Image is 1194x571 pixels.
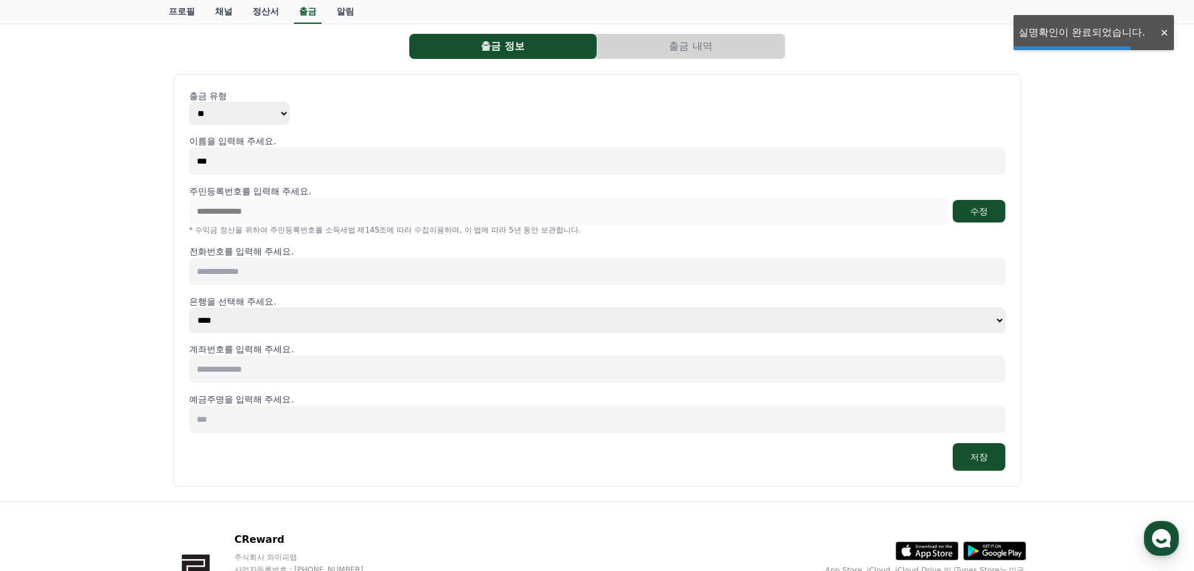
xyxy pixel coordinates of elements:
[189,343,1005,355] p: 계좌번호를 입력해 주세요.
[115,417,130,427] span: 대화
[597,34,785,59] a: 출금 내역
[194,416,209,426] span: 설정
[189,295,1005,308] p: 은행을 선택해 주세요.
[597,34,785,59] button: 출금 내역
[953,443,1005,471] button: 저장
[189,135,1005,147] p: 이름을 입력해 주세요.
[234,552,387,562] p: 주식회사 와이피랩
[189,225,1005,235] p: * 수익금 정산을 위하여 주민등록번호를 소득세법 제145조에 따라 수집이용하며, 이 법에 따라 5년 동안 보관합니다.
[162,397,241,429] a: 설정
[189,90,1005,102] p: 출금 유형
[83,397,162,429] a: 대화
[234,532,387,547] p: CReward
[409,34,597,59] button: 출금 정보
[953,200,1005,223] button: 수정
[189,245,1005,258] p: 전화번호를 입력해 주세요.
[409,34,597,59] a: 출금 정보
[4,397,83,429] a: 홈
[189,393,1005,406] p: 예금주명을 입력해 주세요.
[39,416,47,426] span: 홈
[189,185,312,197] p: 주민등록번호를 입력해 주세요.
